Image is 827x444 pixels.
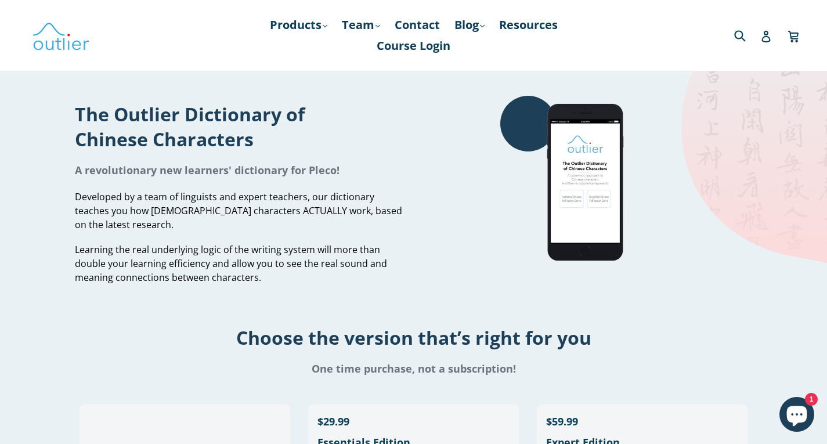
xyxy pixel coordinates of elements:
[336,15,386,35] a: Team
[264,15,333,35] a: Products
[449,15,490,35] a: Blog
[75,102,405,151] h1: The Outlier Dictionary of Chinese Characters
[317,414,349,428] span: $29.99
[389,15,446,35] a: Contact
[731,23,763,47] input: Search
[32,19,90,52] img: Outlier Linguistics
[493,15,564,35] a: Resources
[75,163,405,177] h1: A revolutionary new learners' dictionary for Pleco!
[75,243,387,284] span: Learning the real underlying logic of the writing system will more than double your learning effi...
[371,35,456,56] a: Course Login
[75,190,402,231] span: Developed by a team of linguists and expert teachers, our dictionary teaches you how [DEMOGRAPHIC...
[776,397,818,435] inbox-online-store-chat: Shopify online store chat
[546,414,578,428] span: $59.99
